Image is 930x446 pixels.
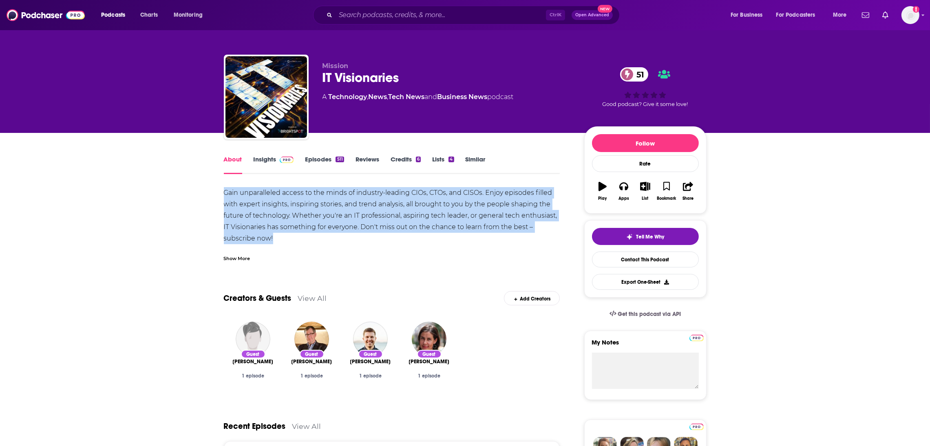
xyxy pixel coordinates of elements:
div: 1 episode [230,373,276,379]
div: Apps [619,196,629,201]
span: [PERSON_NAME] [350,358,391,365]
div: 6 [416,157,421,162]
span: [PERSON_NAME] [233,358,274,365]
button: Show profile menu [901,6,919,24]
a: Pro website [689,422,704,430]
a: Show notifications dropdown [879,8,892,22]
a: Recent Episodes [224,421,286,431]
img: Jon Green [236,322,270,356]
a: Charts [135,9,163,22]
a: Credits6 [391,155,421,174]
a: Nikola Mijic [350,358,391,365]
div: Add Creators [504,291,560,305]
button: open menu [168,9,213,22]
img: Podchaser Pro [689,424,704,430]
img: Dr. Katharine Nielson [412,322,446,356]
div: Guest [358,350,383,358]
button: Play [592,177,613,206]
img: Podchaser Pro [280,157,294,163]
span: Podcasts [101,9,125,21]
span: and [425,93,437,101]
button: Open AdvancedNew [572,10,613,20]
div: Guest [417,350,442,358]
a: InsightsPodchaser Pro [254,155,294,174]
span: More [833,9,847,21]
div: 1 episode [406,373,452,379]
span: Ctrl K [546,10,565,20]
button: Apps [613,177,634,206]
span: Open Advanced [575,13,609,17]
a: Reviews [356,155,379,174]
label: My Notes [592,338,699,353]
div: Share [683,196,694,201]
a: Get this podcast via API [603,304,688,324]
a: View All [298,294,327,302]
a: Business News [437,93,488,101]
a: Pro website [689,333,704,341]
a: Creators & Guests [224,293,292,303]
span: Good podcast? Give it some love! [603,101,688,107]
span: Monitoring [174,9,203,21]
div: 1 episode [289,373,335,379]
a: Dr. Katharine Nielson [409,358,450,365]
img: Podchaser - Follow, Share and Rate Podcasts [7,7,85,23]
span: [PERSON_NAME] [292,358,332,365]
div: 51Good podcast? Give it some love! [584,62,707,113]
div: 511 [336,157,344,162]
a: Contact This Podcast [592,252,699,267]
img: IT Visionaries [225,56,307,138]
button: Follow [592,134,699,152]
div: Bookmark [657,196,676,201]
div: Guest [241,350,265,358]
img: Podchaser Pro [689,335,704,341]
div: Play [598,196,607,201]
span: New [598,5,612,13]
a: Jon Green [233,358,274,365]
button: Share [677,177,698,206]
span: , [387,93,389,101]
button: Bookmark [656,177,677,206]
span: Charts [140,9,158,21]
svg: Add a profile image [913,6,919,13]
a: 51 [620,67,648,82]
span: 51 [628,67,648,82]
img: User Profile [901,6,919,24]
span: For Business [731,9,763,21]
div: Search podcasts, credits, & more... [321,6,627,24]
span: Get this podcast via API [618,311,681,318]
span: [PERSON_NAME] [409,358,450,365]
a: Ted Elliott [292,358,332,365]
img: tell me why sparkle [626,234,633,240]
span: Mission [323,62,349,70]
a: Episodes511 [305,155,344,174]
div: 4 [448,157,454,162]
a: View All [292,422,321,431]
div: Gain unparalleled access to the minds of industry-leading CIOs, CTOs, and CISOs. Enjoy episodes f... [224,187,560,267]
button: open menu [95,9,136,22]
span: Logged in as LindaBurns [901,6,919,24]
a: Lists4 [432,155,454,174]
a: About [224,155,242,174]
a: News [369,93,387,101]
span: For Podcasters [776,9,815,21]
button: open menu [725,9,773,22]
button: tell me why sparkleTell Me Why [592,228,699,245]
a: Show notifications dropdown [859,8,873,22]
button: List [634,177,656,206]
img: Ted Elliott [294,322,329,356]
img: Nikola Mijic [353,322,388,356]
input: Search podcasts, credits, & more... [336,9,546,22]
div: List [642,196,649,201]
a: Tech News [389,93,425,101]
div: A podcast [323,92,514,102]
div: Guest [300,350,324,358]
a: Similar [466,155,486,174]
span: Tell Me Why [636,234,664,240]
div: 1 episode [348,373,393,379]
